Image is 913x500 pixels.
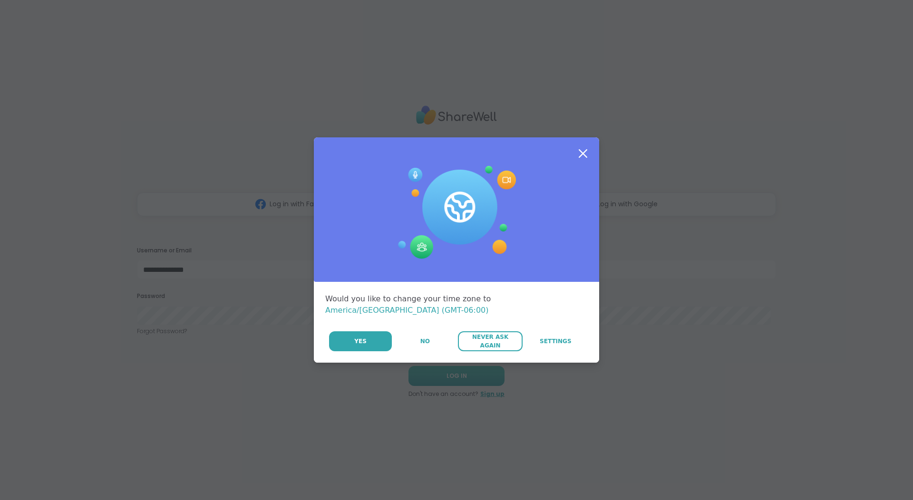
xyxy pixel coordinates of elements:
[325,306,489,315] span: America/[GEOGRAPHIC_DATA] (GMT-06:00)
[329,331,392,351] button: Yes
[420,337,430,346] span: No
[463,333,517,350] span: Never Ask Again
[458,331,522,351] button: Never Ask Again
[540,337,572,346] span: Settings
[354,337,367,346] span: Yes
[393,331,457,351] button: No
[397,166,516,259] img: Session Experience
[325,293,588,316] div: Would you like to change your time zone to
[524,331,588,351] a: Settings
